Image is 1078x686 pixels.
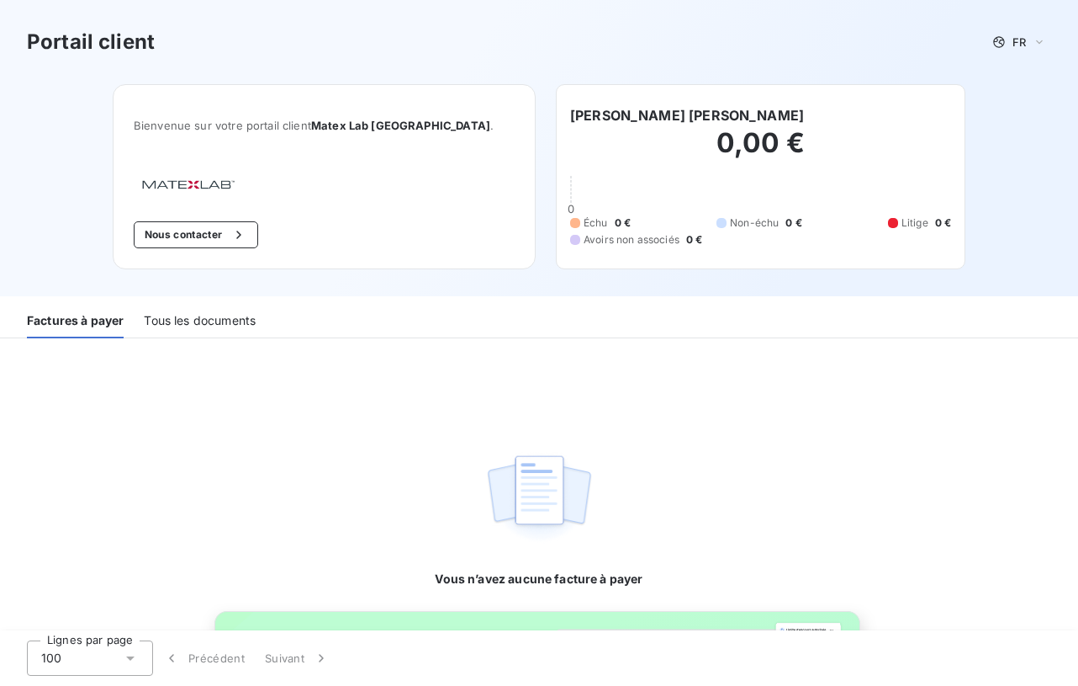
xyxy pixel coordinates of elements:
h2: 0,00 € [570,126,951,177]
span: 0 € [935,215,951,231]
span: Échu [584,215,608,231]
h6: [PERSON_NAME] [PERSON_NAME] [570,105,804,125]
div: Tous les documents [144,303,256,338]
span: Non-échu [730,215,779,231]
img: empty state [485,446,593,550]
span: 0 € [785,215,801,231]
span: Litige [901,215,928,231]
div: Factures à payer [27,303,124,338]
button: Précédent [153,641,255,676]
button: Suivant [255,641,340,676]
h3: Portail client [27,27,155,57]
img: Company logo [134,173,241,194]
button: Nous contacter [134,221,258,248]
span: 100 [41,650,61,667]
span: Matex Lab [GEOGRAPHIC_DATA] [311,119,490,132]
span: FR [1012,35,1026,49]
span: Bienvenue sur votre portail client . [134,119,515,132]
span: 0 [568,202,574,215]
span: Vous n’avez aucune facture à payer [435,571,642,588]
span: Avoirs non associés [584,232,679,247]
span: 0 € [615,215,631,231]
span: 0 € [686,232,702,247]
